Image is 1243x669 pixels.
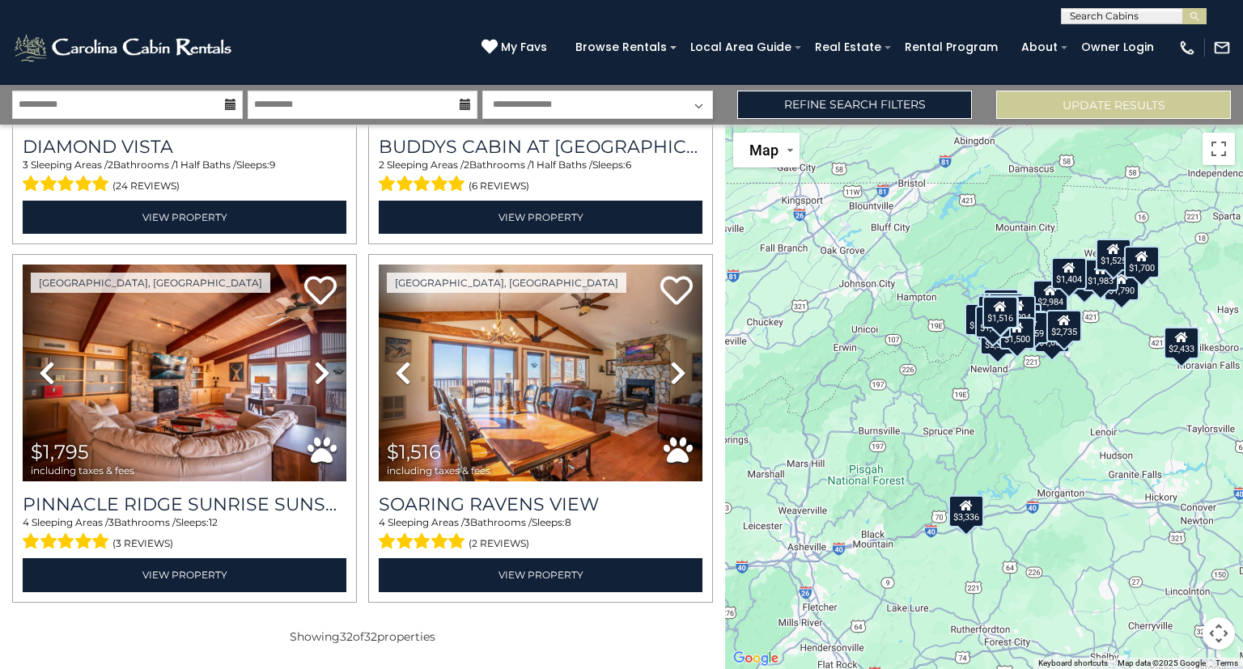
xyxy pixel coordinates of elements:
span: 2 [464,159,469,171]
span: 12 [209,516,218,528]
button: Change map style [733,133,800,167]
span: 6 [626,159,631,171]
div: $2,735 [1046,310,1082,342]
div: $1,668 [965,303,1000,335]
div: $1,500 [999,317,1035,349]
span: 2 [108,159,113,171]
span: (6 reviews) [469,176,529,197]
a: Open this area in Google Maps (opens a new window) [729,648,783,669]
span: 1 Half Baths / [175,159,236,171]
img: phone-regular-white.png [1178,39,1196,57]
div: $2,984 [1033,279,1068,311]
div: $2,433 [1164,326,1199,358]
div: $1,525 [1096,239,1131,271]
a: Add to favorites [304,274,337,309]
div: $1,537 [975,305,1011,337]
span: 3 [23,159,28,171]
span: 3 [108,516,114,528]
div: $1,507 [1067,262,1102,294]
div: $1,983 [1083,259,1118,291]
p: Showing of properties [12,629,713,645]
span: 1 Half Baths / [531,159,592,171]
span: 32 [340,629,353,644]
span: including taxes & fees [31,465,134,476]
span: (3 reviews) [112,533,173,554]
img: thumbnail_167713503.jpeg [379,265,702,481]
a: Diamond Vista [23,136,346,158]
div: $1,404 [1051,257,1087,290]
a: My Favs [482,39,551,57]
div: Sleeping Areas / Bathrooms / Sleeps: [23,515,346,554]
span: 32 [364,629,377,644]
img: Google [729,648,783,669]
span: 3 [465,516,470,528]
div: Sleeping Areas / Bathrooms / Sleeps: [379,158,702,197]
span: 4 [23,516,29,528]
div: $1,668 [1034,320,1070,352]
h3: Buddys Cabin at Eagles Nest [379,136,702,158]
div: $1,453 [988,293,1024,325]
div: $1,516 [982,296,1018,328]
a: Local Area Guide [682,35,800,60]
a: Add to favorites [660,274,693,309]
button: Update Results [996,91,1231,119]
a: About [1013,35,1066,60]
img: White-1-2.png [12,32,236,64]
button: Toggle fullscreen view [1203,133,1235,165]
span: $1,516 [387,440,441,464]
a: [GEOGRAPHIC_DATA], [GEOGRAPHIC_DATA] [387,273,626,293]
span: Map data ©2025 Google [1118,658,1206,667]
div: $1,700 [1124,245,1160,277]
div: Sleeping Areas / Bathrooms / Sleeps: [379,515,702,554]
a: Browse Rentals [567,35,675,60]
a: Owner Login [1073,35,1162,60]
span: Map [749,142,778,159]
img: mail-regular-white.png [1213,39,1231,57]
a: View Property [379,558,702,591]
div: $3,336 [948,494,984,527]
span: 4 [379,516,385,528]
div: $1,790 [1104,269,1139,301]
span: $1,795 [31,440,89,464]
a: Soaring Ravens View [379,493,702,515]
span: 2 [379,159,384,171]
a: [GEOGRAPHIC_DATA], [GEOGRAPHIC_DATA] [31,273,270,293]
a: Real Estate [807,35,889,60]
span: (2 reviews) [469,533,529,554]
img: thumbnail_167683336.jpeg [23,265,346,481]
span: including taxes & fees [387,465,490,476]
a: View Property [23,201,346,234]
span: 8 [565,516,571,528]
span: My Favs [501,39,547,56]
a: Buddys Cabin at [GEOGRAPHIC_DATA] [379,136,702,158]
button: Keyboard shortcuts [1038,658,1108,669]
span: 9 [269,159,275,171]
div: $2,322 [980,323,1016,355]
a: View Property [379,201,702,234]
button: Map camera controls [1203,617,1235,650]
a: Rental Program [897,35,1006,60]
a: Refine Search Filters [737,91,972,119]
a: Pinnacle Ridge Sunrise Sunsets [23,493,346,515]
span: (24 reviews) [112,176,180,197]
div: $2,271 [983,289,1019,321]
div: Sleeping Areas / Bathrooms / Sleeps: [23,158,346,197]
a: View Property [23,558,346,591]
a: Terms (opens in new tab) [1215,658,1238,667]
